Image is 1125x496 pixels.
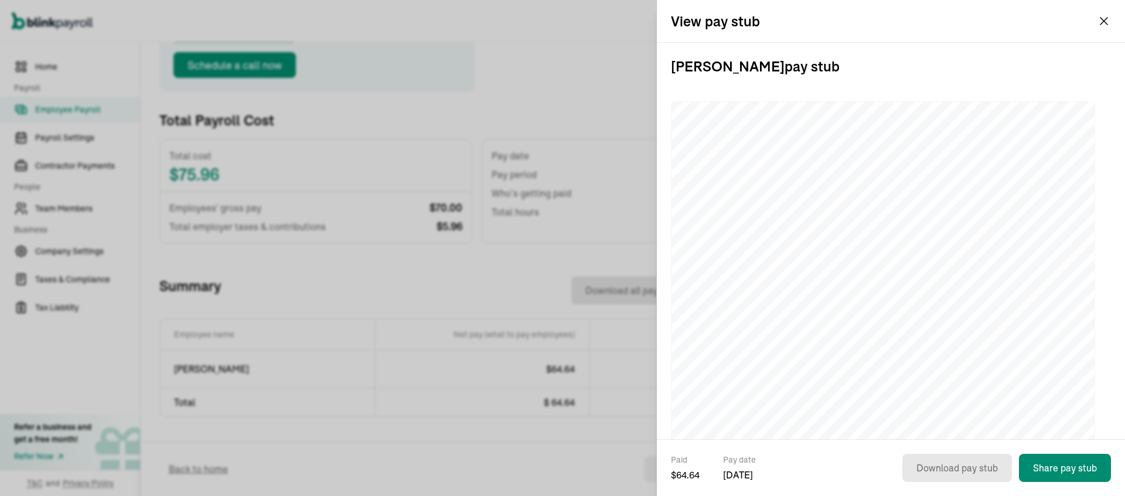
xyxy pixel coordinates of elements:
[671,12,760,30] h2: View pay stub
[723,454,756,466] span: Pay date
[902,454,1012,482] button: Download pay stub
[671,43,1111,90] h3: [PERSON_NAME] pay stub
[671,468,700,482] span: $ 64.64
[1019,454,1111,482] button: Share pay stub
[671,454,700,466] span: Paid
[723,468,756,482] span: [DATE]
